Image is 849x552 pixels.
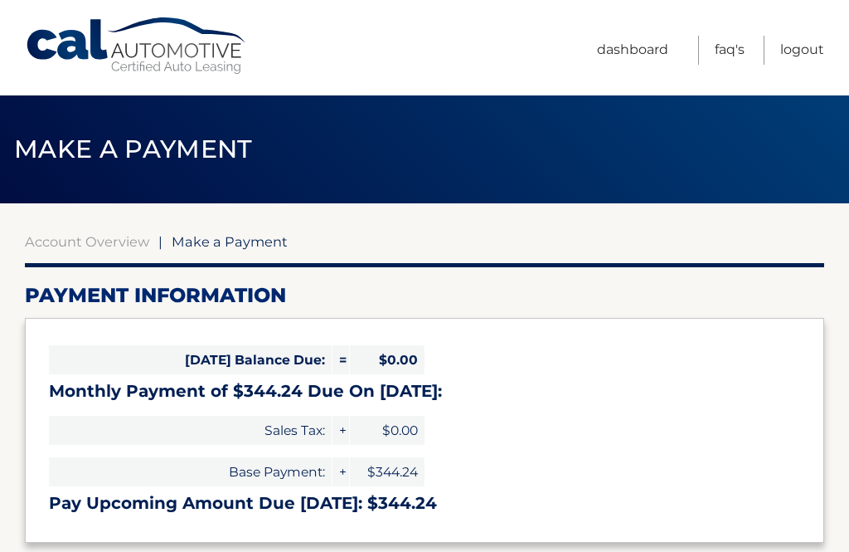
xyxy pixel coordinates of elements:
[350,457,424,486] span: $344.24
[597,36,668,65] a: Dashboard
[14,134,252,164] span: Make a Payment
[350,416,424,445] span: $0.00
[49,345,332,374] span: [DATE] Balance Due:
[25,283,824,308] h2: Payment Information
[49,493,800,514] h3: Pay Upcoming Amount Due [DATE]: $344.24
[350,345,424,374] span: $0.00
[332,457,349,486] span: +
[172,233,288,250] span: Make a Payment
[332,416,349,445] span: +
[49,381,800,402] h3: Monthly Payment of $344.24 Due On [DATE]:
[25,17,249,76] a: Cal Automotive
[715,36,745,65] a: FAQ's
[49,457,332,486] span: Base Payment:
[158,233,163,250] span: |
[49,416,332,445] span: Sales Tax:
[332,345,349,374] span: =
[25,233,149,250] a: Account Overview
[780,36,824,65] a: Logout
